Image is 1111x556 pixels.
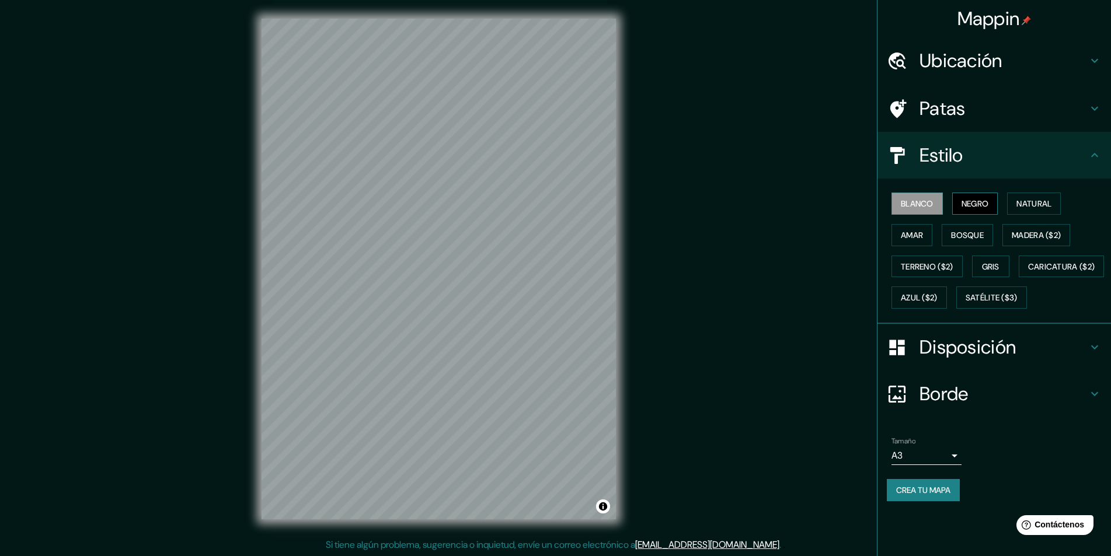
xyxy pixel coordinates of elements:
[635,538,779,551] a: [EMAIL_ADDRESS][DOMAIN_NAME]
[1002,224,1070,246] button: Madera ($2)
[957,6,1020,31] font: Mappin
[956,286,1027,309] button: Satélite ($3)
[1012,230,1061,240] font: Madera ($2)
[896,485,950,495] font: Crea tu mapa
[1016,198,1051,209] font: Natural
[951,230,984,240] font: Bosque
[877,85,1111,132] div: Patas
[982,261,999,272] font: Gris
[1019,256,1105,278] button: Caricatura ($2)
[596,499,610,513] button: Activar o desactivar atribución
[901,198,934,209] font: Blanco
[891,224,932,246] button: Amar
[1028,261,1095,272] font: Caricatura ($2)
[891,286,947,309] button: Azul ($2)
[920,48,1002,73] font: Ubicación
[901,293,938,303] font: Azul ($2)
[942,224,993,246] button: Bosque
[262,19,616,519] canvas: Mapa
[1007,510,1098,543] iframe: Lanzador de widgets de ayuda
[920,382,969,406] font: Borde
[877,370,1111,417] div: Borde
[891,449,903,461] font: A3
[877,37,1111,84] div: Ubicación
[891,446,962,465] div: A3
[781,538,783,551] font: .
[891,436,915,446] font: Tamaño
[901,261,953,272] font: Terreno ($2)
[783,538,785,551] font: .
[972,256,1009,278] button: Gris
[887,479,960,501] button: Crea tu mapa
[891,256,963,278] button: Terreno ($2)
[966,293,1018,303] font: Satélite ($3)
[952,193,998,215] button: Negro
[1022,16,1031,25] img: pin-icon.png
[877,132,1111,179] div: Estilo
[920,143,963,167] font: Estilo
[1007,193,1061,215] button: Natural
[920,96,966,121] font: Patas
[962,198,989,209] font: Negro
[326,538,635,551] font: Si tiene algún problema, sugerencia o inquietud, envíe un correo electrónico a
[779,538,781,551] font: .
[901,230,923,240] font: Amar
[891,193,943,215] button: Blanco
[920,335,1016,359] font: Disposición
[877,324,1111,370] div: Disposición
